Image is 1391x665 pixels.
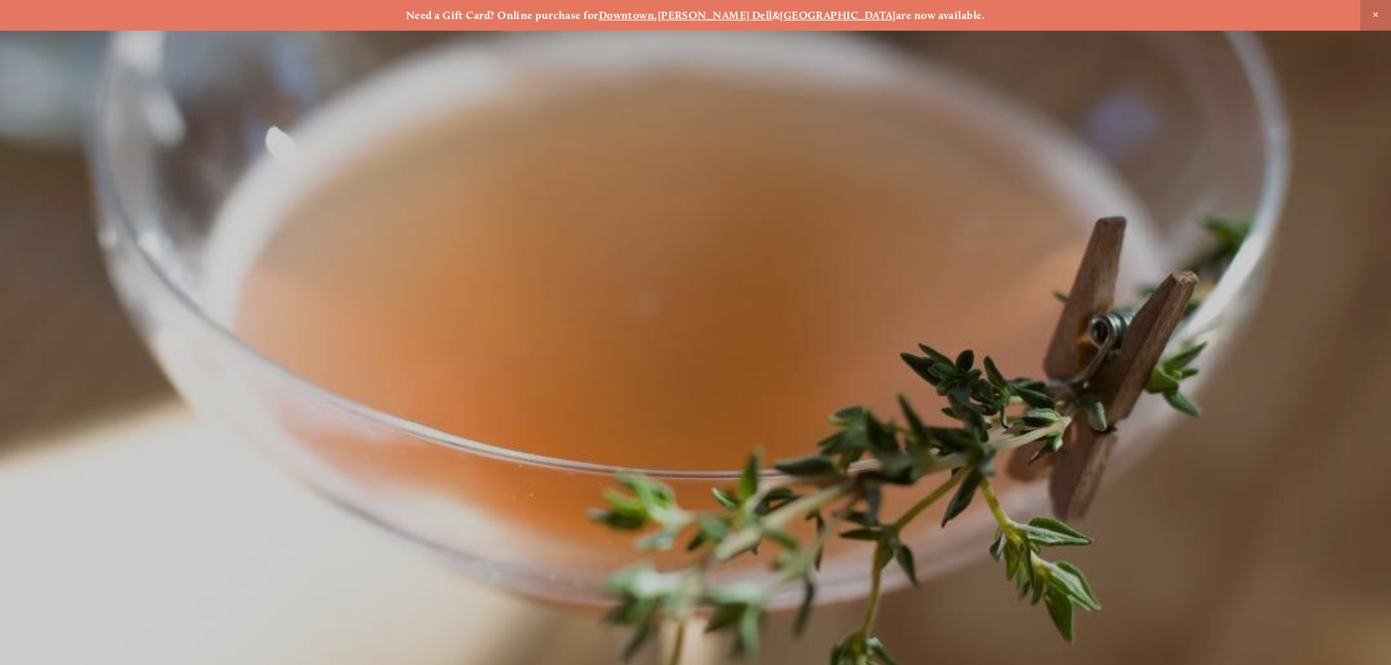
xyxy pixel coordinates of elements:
a: Downtown [599,9,655,22]
strong: Need a Gift Card? Online purchase for [406,9,599,22]
strong: are now available. [896,9,985,22]
a: [GEOGRAPHIC_DATA] [780,9,896,22]
strong: & [773,9,780,22]
strong: , [654,9,657,22]
a: [PERSON_NAME] Dell [658,9,773,22]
